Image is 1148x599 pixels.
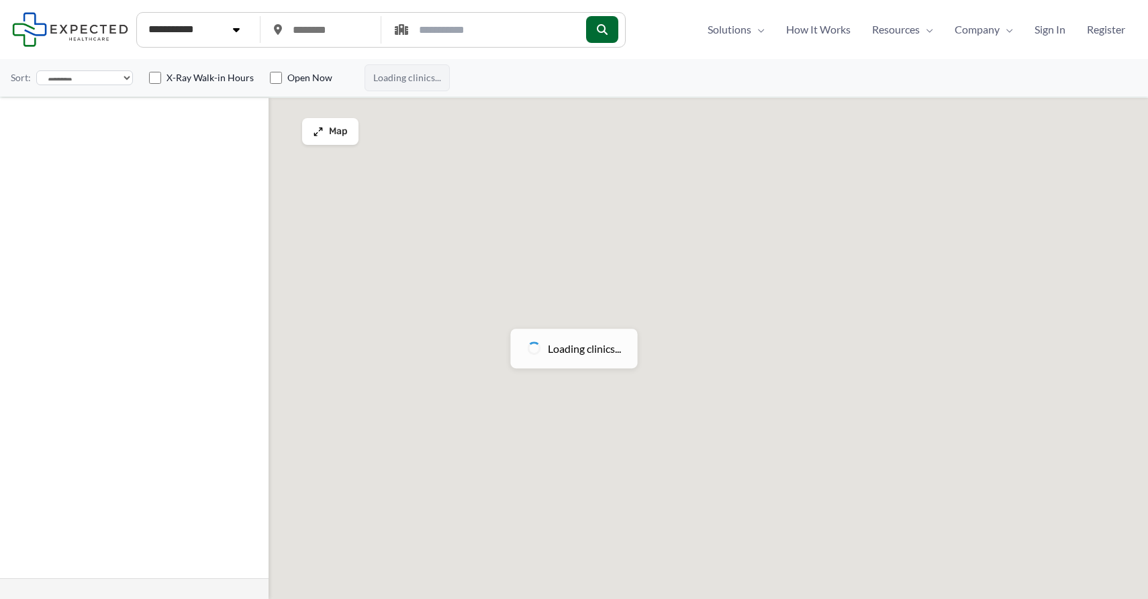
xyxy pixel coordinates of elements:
[1087,19,1125,40] span: Register
[1000,19,1013,40] span: Menu Toggle
[302,118,358,145] button: Map
[11,69,31,87] label: Sort:
[775,19,861,40] a: How It Works
[166,71,254,85] label: X-Ray Walk-in Hours
[751,19,765,40] span: Menu Toggle
[872,19,920,40] span: Resources
[548,339,621,359] span: Loading clinics...
[1076,19,1136,40] a: Register
[313,126,324,137] img: Maximize
[944,19,1024,40] a: CompanyMenu Toggle
[365,64,450,91] span: Loading clinics...
[1035,19,1065,40] span: Sign In
[12,12,128,46] img: Expected Healthcare Logo - side, dark font, small
[329,126,348,138] span: Map
[920,19,933,40] span: Menu Toggle
[1024,19,1076,40] a: Sign In
[861,19,944,40] a: ResourcesMenu Toggle
[955,19,1000,40] span: Company
[786,19,851,40] span: How It Works
[287,71,332,85] label: Open Now
[708,19,751,40] span: Solutions
[697,19,775,40] a: SolutionsMenu Toggle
